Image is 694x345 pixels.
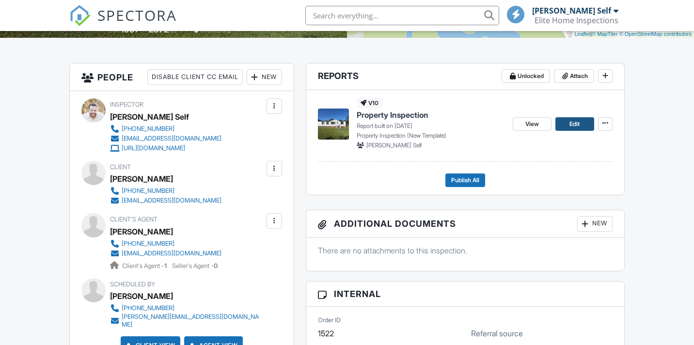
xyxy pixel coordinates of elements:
a: Leaflet [574,31,590,37]
label: Referral source [471,328,523,339]
span: Inspector [110,101,143,108]
div: [PERSON_NAME] Self [110,110,189,124]
span: SPECTORA [97,5,177,25]
h3: People [70,63,293,91]
div: [PHONE_NUMBER] [122,187,174,195]
div: [PHONE_NUMBER] [122,304,174,312]
div: [PERSON_NAME] [110,289,173,303]
strong: 1 [164,262,167,269]
div: [PERSON_NAME] Self [532,6,611,16]
span: Client's Agent - [122,262,168,269]
div: [EMAIL_ADDRESS][DOMAIN_NAME] [122,250,221,257]
div: New [577,216,613,232]
div: [URL][DOMAIN_NAME] [122,144,185,152]
div: [PHONE_NUMBER] [122,240,174,248]
h3: Internal [306,282,624,307]
a: SPECTORA [69,13,177,33]
span: Client's Agent [110,216,158,223]
div: [PERSON_NAME] [110,224,173,239]
span: Client [110,163,131,171]
a: [PHONE_NUMBER] [110,186,221,196]
a: [EMAIL_ADDRESS][DOMAIN_NAME] [110,134,221,143]
a: [PHONE_NUMBER] [110,239,221,249]
span: crawlspace [201,27,231,34]
div: [PERSON_NAME][EMAIL_ADDRESS][DOMAIN_NAME] [122,313,264,329]
a: [PHONE_NUMBER] [110,124,221,134]
a: [EMAIL_ADDRESS][DOMAIN_NAME] [110,249,221,258]
a: © OpenStreetMap contributors [619,31,692,37]
label: Order ID [318,316,341,325]
div: Disable Client CC Email [147,69,243,85]
a: [EMAIL_ADDRESS][DOMAIN_NAME] [110,196,221,205]
div: [PERSON_NAME] [110,172,173,186]
input: Search everything... [305,6,499,25]
img: The Best Home Inspection Software - Spectora [69,5,91,26]
div: New [247,69,282,85]
a: [PHONE_NUMBER] [110,303,264,313]
div: | [572,30,694,38]
strong: 0 [214,262,218,269]
a: © MapTiler [592,31,618,37]
div: [EMAIL_ADDRESS][DOMAIN_NAME] [122,135,221,142]
div: Elite Home Inspections [535,16,618,25]
h3: Additional Documents [306,210,624,238]
span: Scheduled By [110,281,155,288]
span: Seller's Agent - [172,262,218,269]
p: There are no attachments to this inspection. [318,245,613,256]
a: [PERSON_NAME][EMAIL_ADDRESS][DOMAIN_NAME] [110,313,264,329]
div: [EMAIL_ADDRESS][DOMAIN_NAME] [122,197,221,204]
a: [URL][DOMAIN_NAME] [110,143,221,153]
div: [PHONE_NUMBER] [122,125,174,133]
